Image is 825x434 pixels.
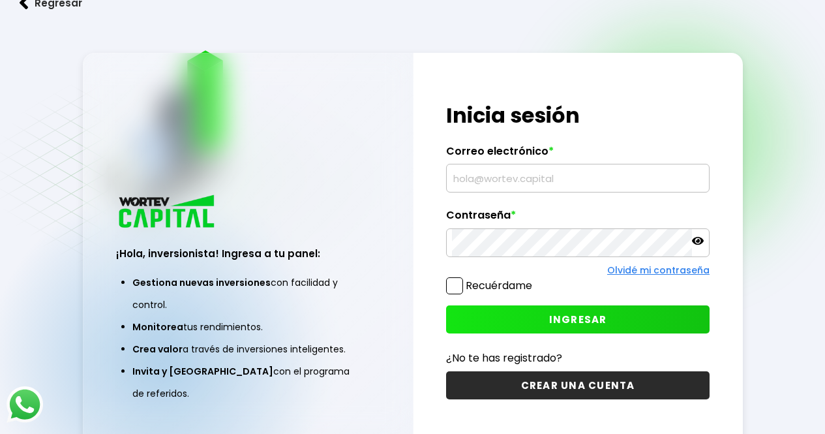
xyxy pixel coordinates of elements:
label: Recuérdame [466,278,532,293]
li: a través de inversiones inteligentes. [132,338,363,360]
a: Olvidé mi contraseña [607,264,710,277]
li: con facilidad y control. [132,271,363,316]
h1: Inicia sesión [446,100,710,131]
input: hola@wortev.capital [452,164,704,192]
label: Contraseña [446,209,710,228]
p: ¿No te has registrado? [446,350,710,366]
span: Gestiona nuevas inversiones [132,276,271,289]
h3: ¡Hola, inversionista! Ingresa a tu panel: [116,246,380,261]
li: tus rendimientos. [132,316,363,338]
span: Crea valor [132,343,183,356]
button: INGRESAR [446,305,710,333]
span: Invita y [GEOGRAPHIC_DATA] [132,365,273,378]
span: Monitorea [132,320,183,333]
img: logo_wortev_capital [116,193,219,232]
span: INGRESAR [549,313,607,326]
img: logos_whatsapp-icon.242b2217.svg [7,386,43,423]
button: CREAR UNA CUENTA [446,371,710,399]
li: con el programa de referidos. [132,360,363,405]
label: Correo electrónico [446,145,710,164]
a: ¿No te has registrado?CREAR UNA CUENTA [446,350,710,399]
